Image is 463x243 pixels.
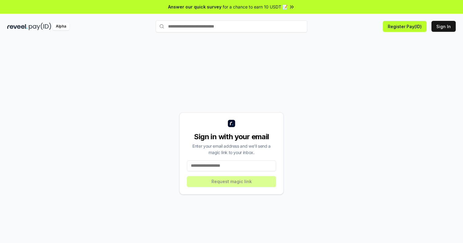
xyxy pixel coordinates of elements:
span: for a chance to earn 10 USDT 📝 [223,4,288,10]
button: Sign In [431,21,456,32]
div: Enter your email address and we’ll send a magic link to your inbox. [187,143,276,156]
img: pay_id [29,23,51,30]
div: Alpha [52,23,69,30]
span: Answer our quick survey [168,4,221,10]
img: logo_small [228,120,235,127]
div: Sign in with your email [187,132,276,142]
img: reveel_dark [7,23,28,30]
button: Register Pay(ID) [383,21,427,32]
